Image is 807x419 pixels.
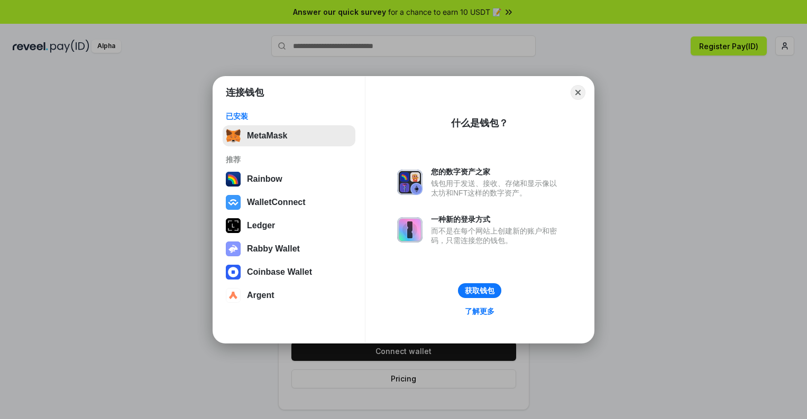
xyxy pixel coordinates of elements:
button: Argent [223,285,355,306]
div: Rainbow [247,174,282,184]
div: WalletConnect [247,198,306,207]
button: 获取钱包 [458,283,501,298]
div: 一种新的登录方式 [431,215,562,224]
div: 已安装 [226,111,352,121]
div: 钱包用于发送、接收、存储和显示像以太坊和NFT这样的数字资产。 [431,179,562,198]
img: svg+xml,%3Csvg%20fill%3D%22none%22%20height%3D%2233%22%20viewBox%3D%220%200%2035%2033%22%20width%... [226,128,241,143]
div: 什么是钱包？ [451,117,508,129]
button: Rainbow [223,169,355,190]
img: svg+xml,%3Csvg%20xmlns%3D%22http%3A%2F%2Fwww.w3.org%2F2000%2Fsvg%22%20fill%3D%22none%22%20viewBox... [397,217,423,243]
button: Close [571,85,585,100]
img: svg+xml,%3Csvg%20width%3D%2228%22%20height%3D%2228%22%20viewBox%3D%220%200%2028%2028%22%20fill%3D... [226,265,241,280]
img: svg+xml,%3Csvg%20width%3D%2228%22%20height%3D%2228%22%20viewBox%3D%220%200%2028%2028%22%20fill%3D... [226,195,241,210]
img: svg+xml,%3Csvg%20xmlns%3D%22http%3A%2F%2Fwww.w3.org%2F2000%2Fsvg%22%20width%3D%2228%22%20height%3... [226,218,241,233]
img: svg+xml,%3Csvg%20xmlns%3D%22http%3A%2F%2Fwww.w3.org%2F2000%2Fsvg%22%20fill%3D%22none%22%20viewBox... [397,170,423,195]
button: Rabby Wallet [223,238,355,259]
button: MetaMask [223,125,355,146]
div: Coinbase Wallet [247,267,312,277]
div: 了解更多 [465,306,494,316]
img: svg+xml,%3Csvg%20width%3D%2228%22%20height%3D%2228%22%20viewBox%3D%220%200%2028%2028%22%20fill%3D... [226,288,241,303]
div: 推荐 [226,155,352,164]
img: svg+xml,%3Csvg%20xmlns%3D%22http%3A%2F%2Fwww.w3.org%2F2000%2Fsvg%22%20fill%3D%22none%22%20viewBox... [226,241,241,256]
button: WalletConnect [223,192,355,213]
button: Ledger [223,215,355,236]
div: MetaMask [247,131,287,141]
button: Coinbase Wallet [223,262,355,283]
a: 了解更多 [458,304,501,318]
div: Argent [247,291,274,300]
div: Rabby Wallet [247,244,300,254]
div: 获取钱包 [465,286,494,295]
div: Ledger [247,221,275,230]
img: svg+xml,%3Csvg%20width%3D%22120%22%20height%3D%22120%22%20viewBox%3D%220%200%20120%20120%22%20fil... [226,172,241,187]
div: 您的数字资产之家 [431,167,562,176]
div: 而不是在每个网站上创建新的账户和密码，只需连接您的钱包。 [431,226,562,245]
h1: 连接钱包 [226,86,264,99]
